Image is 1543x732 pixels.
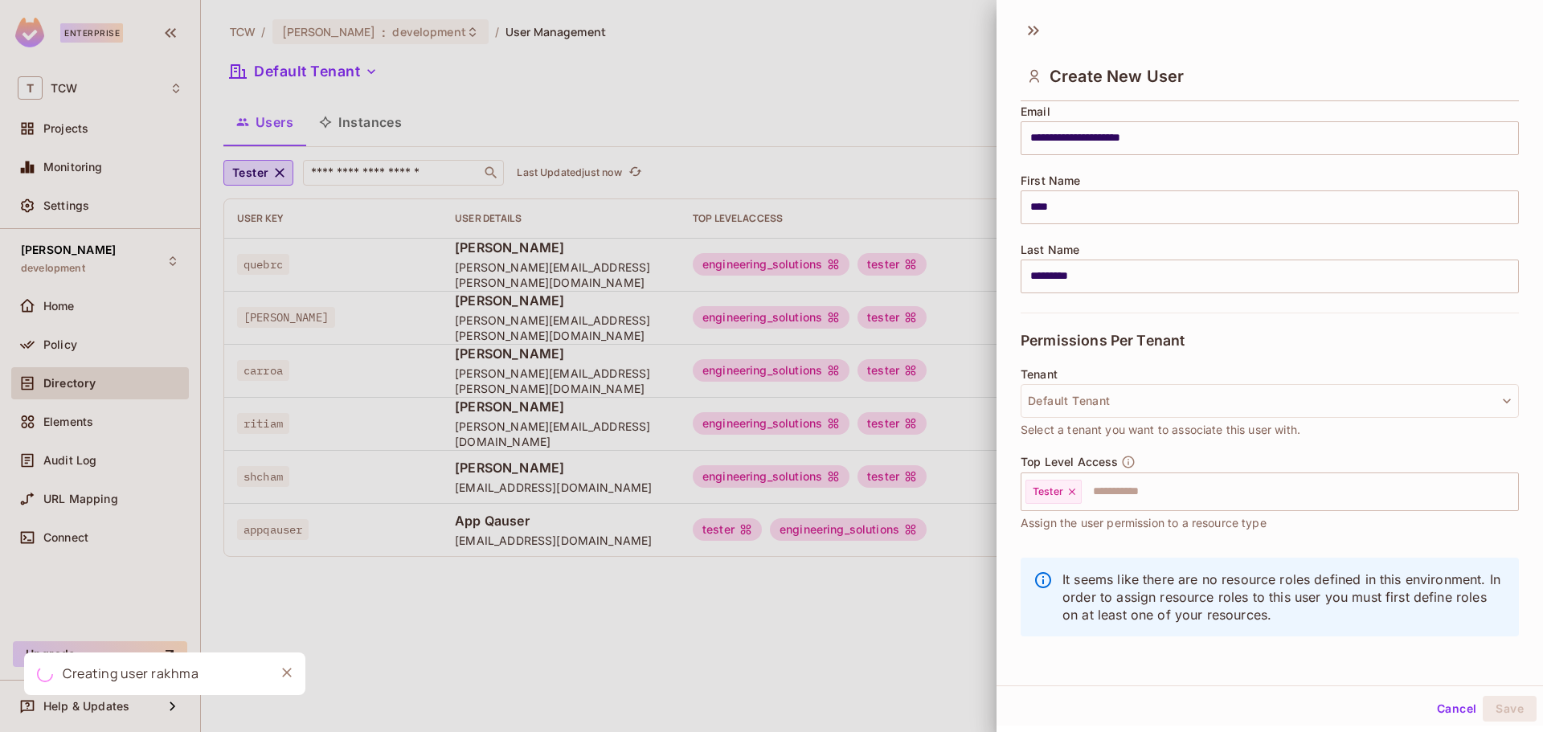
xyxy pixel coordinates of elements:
[1021,368,1058,381] span: Tenant
[1021,333,1185,349] span: Permissions Per Tenant
[1021,384,1519,418] button: Default Tenant
[1021,456,1118,468] span: Top Level Access
[1050,67,1184,86] span: Create New User
[1510,489,1513,493] button: Open
[1021,514,1267,532] span: Assign the user permission to a resource type
[63,664,199,684] div: Creating user rakhma
[1025,480,1082,504] div: Tester
[1430,696,1483,722] button: Cancel
[1033,485,1063,498] span: Tester
[1021,105,1050,118] span: Email
[275,660,299,685] button: Close
[1062,570,1506,624] p: It seems like there are no resource roles defined in this environment. In order to assign resourc...
[1021,421,1300,439] span: Select a tenant you want to associate this user with.
[1021,174,1081,187] span: First Name
[1021,243,1079,256] span: Last Name
[1483,696,1537,722] button: Save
